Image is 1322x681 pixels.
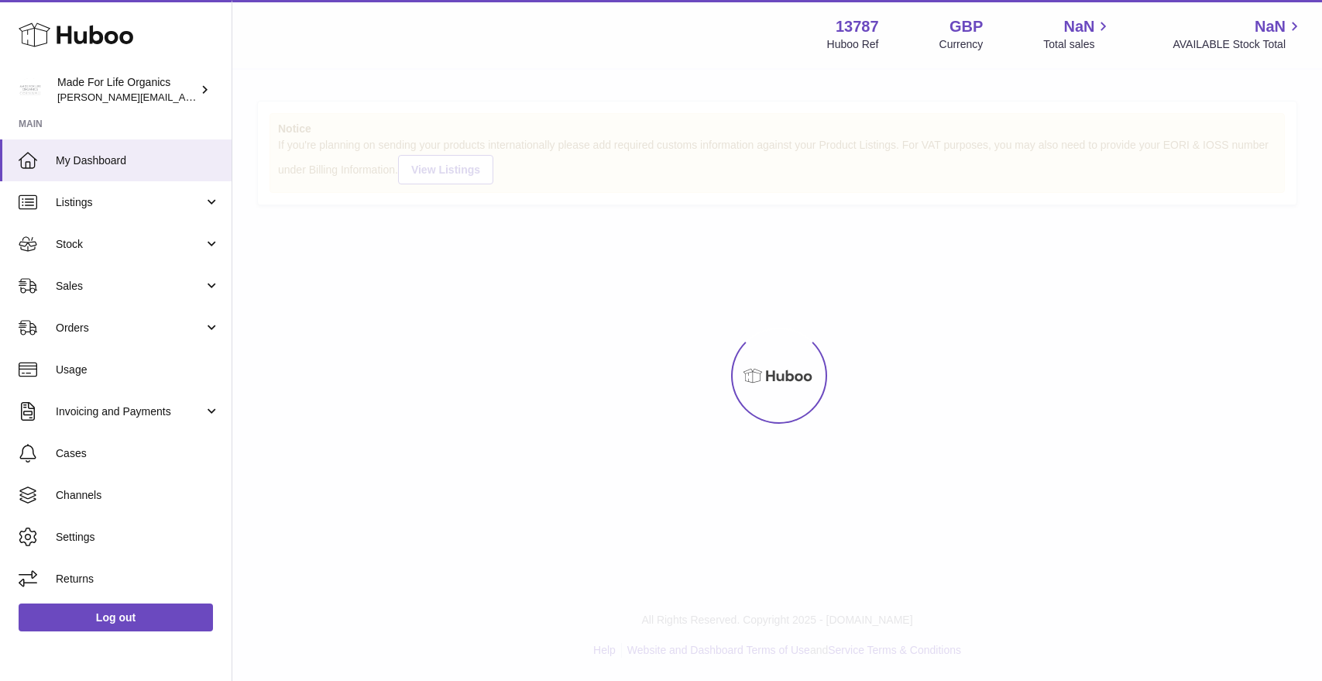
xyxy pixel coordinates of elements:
strong: 13787 [836,16,879,37]
span: Listings [56,195,204,210]
div: Currency [939,37,984,52]
div: Made For Life Organics [57,75,197,105]
span: Channels [56,488,220,503]
span: NaN [1063,16,1094,37]
strong: GBP [949,16,983,37]
span: [PERSON_NAME][EMAIL_ADDRESS][PERSON_NAME][DOMAIN_NAME] [57,91,393,103]
a: NaN AVAILABLE Stock Total [1173,16,1303,52]
span: Stock [56,237,204,252]
span: Sales [56,279,204,294]
span: NaN [1255,16,1286,37]
span: Orders [56,321,204,335]
a: Log out [19,604,213,631]
a: NaN Total sales [1043,16,1112,52]
span: Total sales [1043,37,1112,52]
span: Invoicing and Payments [56,404,204,419]
img: geoff.winwood@madeforlifeorganics.com [19,78,42,101]
span: Cases [56,446,220,461]
span: Usage [56,363,220,377]
span: My Dashboard [56,153,220,168]
div: Huboo Ref [827,37,879,52]
span: Settings [56,530,220,545]
span: AVAILABLE Stock Total [1173,37,1303,52]
span: Returns [56,572,220,586]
